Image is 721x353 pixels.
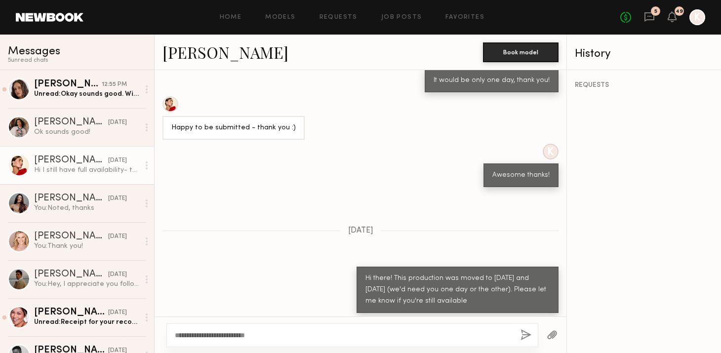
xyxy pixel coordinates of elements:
[320,14,358,21] a: Requests
[34,241,139,251] div: You: Thank you!
[492,170,550,181] div: Awesome thanks!
[644,11,655,24] a: 5
[676,9,683,14] div: 49
[34,118,108,127] div: [PERSON_NAME] S.
[34,194,108,203] div: [PERSON_NAME]
[34,203,139,213] div: You: Noted, thanks
[365,273,550,307] div: Hi there! This production was moved to [DATE] and [DATE] (we'd need you one day or the other). Pl...
[108,308,127,317] div: [DATE]
[34,232,108,241] div: [PERSON_NAME]
[483,42,559,62] button: Book model
[434,75,550,86] div: It would be only one day, thank you!
[220,14,242,21] a: Home
[171,122,296,134] div: Happy to be submitted - thank you :)
[34,279,139,289] div: You: Hey, I appreciate you following up and letting us know! You can be released. Thanks!
[34,79,102,89] div: [PERSON_NAME]
[162,41,288,63] a: [PERSON_NAME]
[445,14,484,21] a: Favorites
[34,308,108,317] div: [PERSON_NAME]
[108,194,127,203] div: [DATE]
[34,165,139,175] div: Hi I still have full availability- thank you :)
[34,317,139,327] div: Unread: Receipt for your records!
[654,9,657,14] div: 5
[34,127,139,137] div: Ok sounds good!
[34,89,139,99] div: Unread: Okay sounds good. Will you send a booking request?
[348,227,373,235] span: [DATE]
[34,156,108,165] div: [PERSON_NAME]
[381,14,422,21] a: Job Posts
[108,232,127,241] div: [DATE]
[34,270,108,279] div: [PERSON_NAME]
[575,82,713,89] div: REQUESTS
[483,47,559,56] a: Book model
[265,14,295,21] a: Models
[8,46,60,57] span: Messages
[108,118,127,127] div: [DATE]
[575,48,713,60] div: History
[102,80,127,89] div: 12:55 PM
[108,270,127,279] div: [DATE]
[689,9,705,25] a: K
[108,156,127,165] div: [DATE]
